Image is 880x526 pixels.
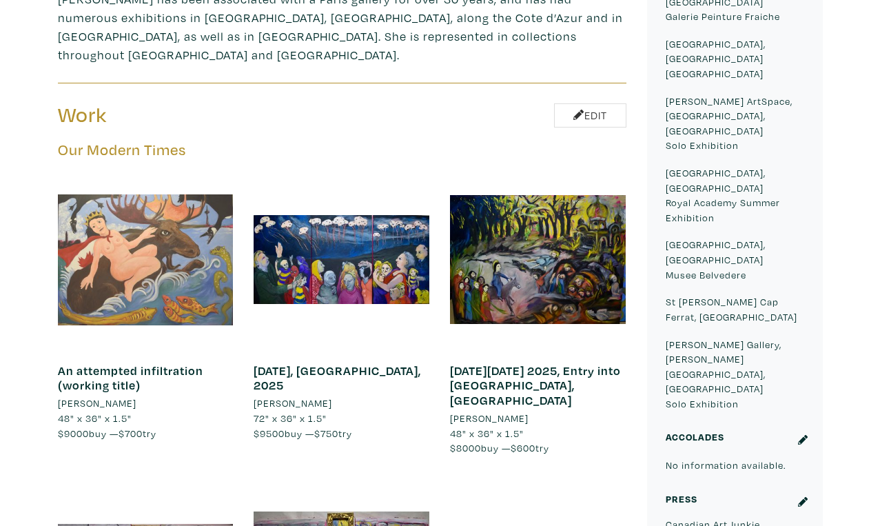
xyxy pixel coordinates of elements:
span: $9000 [58,427,89,440]
span: $600 [511,441,535,454]
a: [DATE][DATE] 2025, Entry into [GEOGRAPHIC_DATA], [GEOGRAPHIC_DATA] [450,363,621,408]
span: $700 [119,427,143,440]
a: [PERSON_NAME] [450,411,626,426]
h3: Work [58,102,332,128]
span: $8000 [450,441,481,454]
small: No information available. [666,458,786,472]
p: [GEOGRAPHIC_DATA], [GEOGRAPHIC_DATA] [GEOGRAPHIC_DATA] [666,37,804,81]
span: 72" x 36" x 1.5" [254,412,327,425]
p: St [PERSON_NAME] Cap Ferrat, [GEOGRAPHIC_DATA] [666,294,804,324]
p: [GEOGRAPHIC_DATA], [GEOGRAPHIC_DATA] Musee Belvedere [666,237,804,282]
a: Edit [554,103,626,128]
li: [PERSON_NAME] [254,396,332,411]
small: Press [666,492,697,505]
li: [PERSON_NAME] [58,396,136,411]
p: [GEOGRAPHIC_DATA], [GEOGRAPHIC_DATA] Royal Academy Summer Exhibition [666,165,804,225]
span: buy — try [450,441,549,454]
span: buy — try [254,427,352,440]
span: $750 [314,427,338,440]
span: 48" x 36" x 1.5" [450,427,524,440]
span: $9500 [254,427,285,440]
span: buy — try [58,427,156,440]
a: [PERSON_NAME] [254,396,429,411]
li: [PERSON_NAME] [450,411,529,426]
h5: Our Modern Times [58,141,626,159]
span: 48" x 36" x 1.5" [58,412,132,425]
p: [PERSON_NAME] Gallery, [PERSON_NAME][GEOGRAPHIC_DATA], [GEOGRAPHIC_DATA] Solo Exhibition [666,337,804,412]
a: [DATE], [GEOGRAPHIC_DATA], 2025 [254,363,421,394]
p: [PERSON_NAME] ArtSpace, [GEOGRAPHIC_DATA], [GEOGRAPHIC_DATA] Solo Exhibition [666,94,804,153]
small: Accolades [666,430,724,443]
a: An attempted infiltration (working title) [58,363,203,394]
a: [PERSON_NAME] [58,396,234,411]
